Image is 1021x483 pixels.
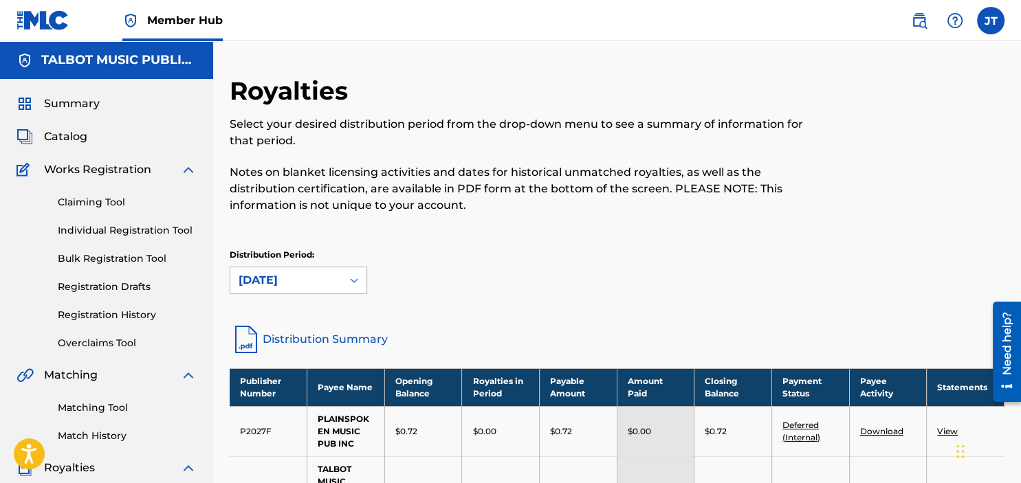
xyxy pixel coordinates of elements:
[58,223,197,238] a: Individual Registration Tool
[58,401,197,415] a: Matching Tool
[472,425,496,438] p: $0.00
[705,425,727,438] p: $0.72
[617,368,694,406] th: Amount Paid
[44,367,98,383] span: Matching
[860,426,903,436] a: Download
[44,161,151,178] span: Works Registration
[540,368,617,406] th: Payable Amount
[384,368,462,406] th: Opening Balance
[147,12,223,28] span: Member Hub
[462,368,540,406] th: Royalties in Period
[230,249,367,261] p: Distribution Period:
[956,431,965,472] div: Drag
[694,368,772,406] th: Closing Balance
[230,368,307,406] th: Publisher Number
[550,425,572,438] p: $0.72
[58,251,197,266] a: Bulk Registration Tool
[58,429,197,443] a: Match History
[17,128,87,145] a: CatalogCatalog
[58,280,197,294] a: Registration Drafts
[44,128,87,145] span: Catalog
[230,323,1004,356] a: Distribution Summary
[947,12,963,29] img: help
[977,7,1004,34] div: User Menu
[41,52,197,68] h5: TALBOT MUSIC PUBLISHING, INC.
[307,368,385,406] th: Payee Name
[17,52,33,69] img: Accounts
[982,295,1021,409] iframe: Resource Center
[941,7,969,34] div: Help
[952,417,1021,483] iframe: Chat Widget
[17,161,34,178] img: Works Registration
[58,195,197,210] a: Claiming Tool
[17,96,100,112] a: SummarySummary
[17,96,33,112] img: Summary
[771,368,849,406] th: Payment Status
[927,368,1004,406] th: Statements
[180,161,197,178] img: expand
[230,406,307,456] td: P2027F
[58,336,197,350] a: Overclaims Tool
[17,460,33,476] img: Royalties
[17,10,69,30] img: MLC Logo
[230,76,355,106] h2: Royalties
[44,96,100,112] span: Summary
[122,12,139,29] img: Top Rightsholder
[307,406,385,456] td: PLAINSPOKEN MUSIC PUB INC
[230,164,826,214] p: Notes on blanket licensing activities and dates for historical unmatched royalties, as well as th...
[180,460,197,476] img: expand
[905,7,933,34] a: Public Search
[230,323,263,356] img: distribution-summary-pdf
[58,308,197,322] a: Registration History
[937,426,958,436] a: View
[911,12,927,29] img: search
[395,425,417,438] p: $0.72
[239,272,333,289] div: [DATE]
[17,128,33,145] img: Catalog
[849,368,927,406] th: Payee Activity
[628,425,651,438] p: $0.00
[44,460,95,476] span: Royalties
[782,420,820,442] a: Deferred (Internal)
[230,116,826,149] p: Select your desired distribution period from the drop-down menu to see a summary of information f...
[180,367,197,383] img: expand
[17,367,34,383] img: Matching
